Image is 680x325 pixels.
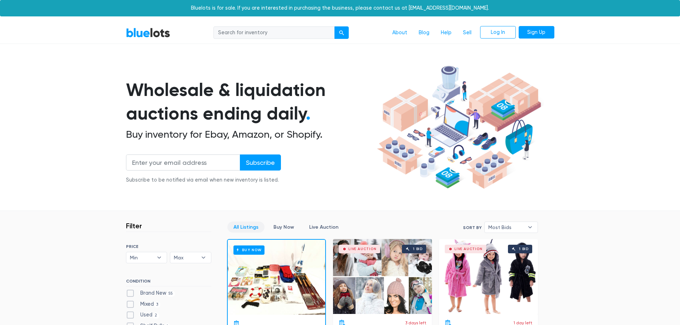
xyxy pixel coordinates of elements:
h6: Buy Now [233,245,265,254]
label: Used [126,311,160,319]
a: Buy Now [228,240,325,315]
img: hero-ee84e7d0318cb26816c560f6b4441b76977f77a177738b4e94f68c95b2b83dbb.png [374,62,544,192]
a: Sell [457,26,477,40]
a: Blog [413,26,435,40]
div: Live Auction [454,247,483,251]
label: Mixed [126,300,161,308]
a: Live Auction 1 bid [439,239,538,314]
a: Buy Now [267,222,300,233]
span: 2 [152,313,160,319]
input: Subscribe [240,154,281,171]
h2: Buy inventory for Ebay, Amazon, or Shopify. [126,128,374,141]
span: Most Bids [488,222,524,233]
label: Sort By [463,224,482,231]
span: Max [174,252,197,263]
a: Sign Up [519,26,554,39]
b: ▾ [152,252,167,263]
div: 1 bid [519,247,529,251]
a: All Listings [227,222,265,233]
span: Min [130,252,153,263]
h1: Wholesale & liquidation auctions ending daily [126,78,374,126]
div: 1 bid [413,247,423,251]
input: Enter your email address [126,154,240,171]
span: 3 [154,302,161,308]
b: ▾ [196,252,211,263]
h6: CONDITION [126,279,211,286]
h6: PRICE [126,244,211,249]
div: Live Auction [348,247,377,251]
span: . [306,103,311,124]
a: Live Auction [303,222,344,233]
a: Live Auction 1 bid [333,239,432,314]
label: Brand New [126,289,175,297]
a: Help [435,26,457,40]
h3: Filter [126,222,142,230]
a: Log In [480,26,516,39]
span: 55 [166,291,175,296]
b: ▾ [523,222,538,233]
a: BlueLots [126,27,170,38]
div: Subscribe to be notified via email when new inventory is listed. [126,176,281,184]
a: About [387,26,413,40]
input: Search for inventory [213,26,335,39]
